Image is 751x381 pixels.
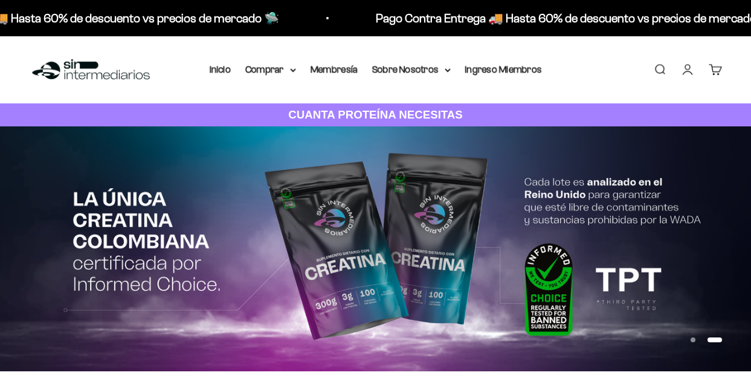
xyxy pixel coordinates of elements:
a: Inicio [210,64,231,74]
strong: CUANTA PROTEÍNA NECESITAS [288,108,463,121]
summary: Comprar [245,62,296,77]
summary: Sobre Nosotros [372,62,451,77]
a: Ingreso Miembros [465,64,542,74]
a: Membresía [311,64,358,74]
